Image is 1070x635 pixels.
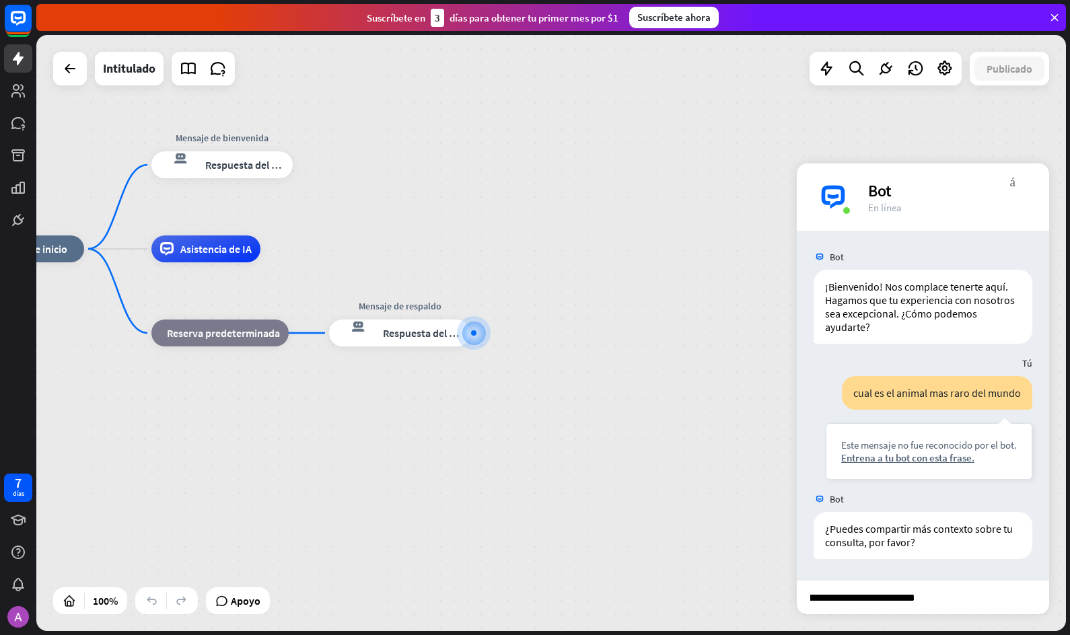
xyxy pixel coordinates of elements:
font: Suscríbete ahora [637,11,711,24]
font: Entrena a tu bot con esta frase. [841,451,974,464]
div: cual es el animal mas raro del mundo [842,376,1032,410]
font: respuesta del bot de bloqueo [160,151,194,165]
font: Suscríbete en [367,11,425,24]
font: Mensaje de respaldo [359,300,441,312]
div: Intitulado [103,52,155,85]
font: En línea [868,201,902,214]
button: Publicado [974,57,1044,81]
font: 100% [93,594,118,607]
font: archivo adjunto de bloque [929,582,942,595]
font: respuesta del bot de bloqueo [338,320,371,333]
font: días para obtener tu primer mes por $1 [450,11,618,24]
font: Bot [830,251,844,263]
font: Este mensaje no fue reconocido por el bot. [841,439,1017,451]
font: enviar [943,589,1040,605]
font: Bot [830,493,844,505]
font: ¿Puedes compartir más contexto sobre tu consulta, por favor? [825,522,1015,549]
font: Apoyo [231,594,260,607]
font: Asistencia de IA [180,242,252,256]
font: ¡Bienvenido! Nos complace tenerte aquí. Hagamos que tu experiencia con nosotros sea excepcional. ... [825,280,1017,334]
font: Respuesta del bot [205,158,287,172]
font: Tú [1022,357,1032,369]
font: más_vert [1010,174,1015,187]
font: Intitulado [103,61,155,76]
a: 7 días [4,474,32,502]
button: Abrir el widget de chat LiveChat [11,5,51,46]
font: Respuesta del bot [383,326,465,340]
font: Mensaje de bienvenida [176,132,269,144]
font: Bot [868,180,892,201]
font: días [13,489,24,498]
font: 7 [15,474,22,491]
font: Publicado [987,62,1032,75]
font: Reserva predeterminada [167,326,280,340]
font: 3 [435,11,440,24]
